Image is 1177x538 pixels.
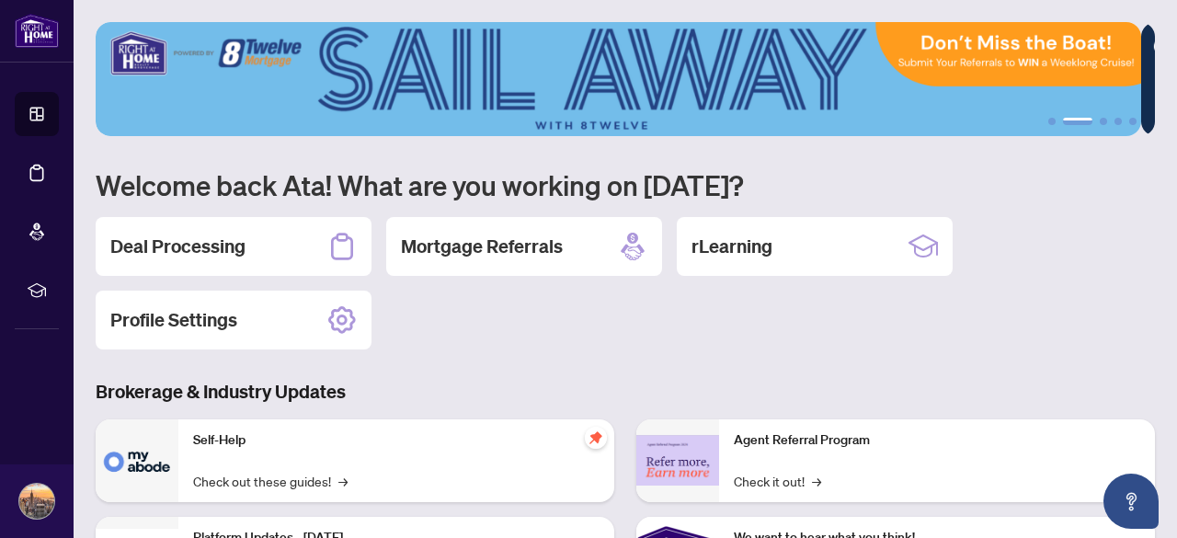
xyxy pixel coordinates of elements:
[193,430,600,451] p: Self-Help
[110,234,246,259] h2: Deal Processing
[401,234,563,259] h2: Mortgage Referrals
[734,471,821,491] a: Check it out!→
[193,471,348,491] a: Check out these guides!→
[96,22,1141,136] img: Slide 1
[96,419,178,502] img: Self-Help
[1048,118,1056,125] button: 1
[691,234,772,259] h2: rLearning
[1103,474,1159,529] button: Open asap
[96,167,1155,202] h1: Welcome back Ata! What are you working on [DATE]?
[1100,118,1107,125] button: 3
[15,14,59,48] img: logo
[636,435,719,486] img: Agent Referral Program
[734,430,1140,451] p: Agent Referral Program
[19,484,54,519] img: Profile Icon
[585,427,607,449] span: pushpin
[1063,118,1092,125] button: 2
[1114,118,1122,125] button: 4
[1129,118,1137,125] button: 5
[338,471,348,491] span: →
[96,379,1155,405] h3: Brokerage & Industry Updates
[812,471,821,491] span: →
[110,307,237,333] h2: Profile Settings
